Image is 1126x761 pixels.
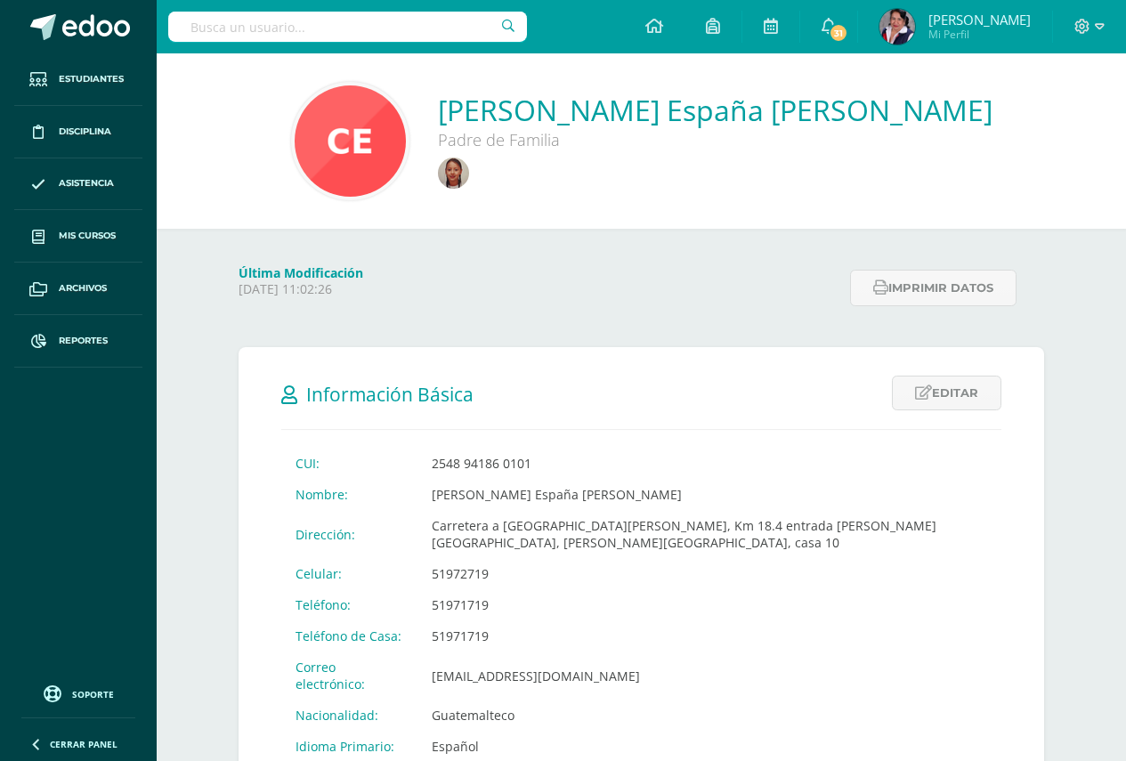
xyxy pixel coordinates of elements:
[417,479,1001,510] td: [PERSON_NAME] España [PERSON_NAME]
[59,125,111,139] span: Disciplina
[438,91,992,129] a: [PERSON_NAME] España [PERSON_NAME]
[417,558,1001,589] td: 51972719
[281,479,417,510] td: Nombre:
[438,158,469,189] img: 04c15caf4575cd1b694446d1b4b809d3.png
[879,9,915,45] img: 65c5eed485de5d265f87d8d7be17e195.png
[281,448,417,479] td: CUI:
[59,229,116,243] span: Mis cursos
[417,700,1001,731] td: Guatemalteco
[892,376,1001,410] a: Editar
[295,85,406,197] img: 1487c9eaaf3e0d0e3b84a33f2ad95d53.png
[14,158,142,211] a: Asistencia
[168,12,527,42] input: Busca un usuario...
[928,11,1031,28] span: [PERSON_NAME]
[281,652,417,700] td: Correo electrónico:
[281,589,417,620] td: Teléfono:
[417,652,1001,700] td: [EMAIL_ADDRESS][DOMAIN_NAME]
[239,264,839,281] h4: Última Modificación
[14,210,142,263] a: Mis cursos
[21,681,135,705] a: Soporte
[417,510,1001,558] td: Carretera a [GEOGRAPHIC_DATA][PERSON_NAME], Km 18.4 entrada [PERSON_NAME][GEOGRAPHIC_DATA], [PERS...
[14,53,142,106] a: Estudiantes
[850,270,1017,306] button: Imprimir datos
[829,23,848,43] span: 31
[72,688,114,700] span: Soporte
[50,738,117,750] span: Cerrar panel
[281,510,417,558] td: Dirección:
[306,382,474,407] span: Información Básica
[14,315,142,368] a: Reportes
[417,448,1001,479] td: 2548 94186 0101
[281,558,417,589] td: Celular:
[14,263,142,315] a: Archivos
[438,129,972,150] div: Padre de Familia
[417,620,1001,652] td: 51971719
[281,620,417,652] td: Teléfono de Casa:
[281,700,417,731] td: Nacionalidad:
[417,589,1001,620] td: 51971719
[59,72,124,86] span: Estudiantes
[14,106,142,158] a: Disciplina
[59,334,108,348] span: Reportes
[239,281,839,297] p: [DATE] 11:02:26
[928,27,1031,42] span: Mi Perfil
[59,176,114,190] span: Asistencia
[59,281,107,295] span: Archivos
